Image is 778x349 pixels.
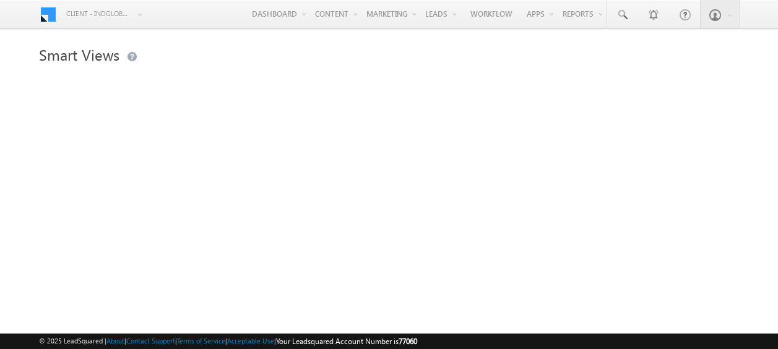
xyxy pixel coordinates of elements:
[399,337,417,346] span: 77060
[39,335,417,347] span: © 2025 LeadSquared | | | | |
[66,7,131,20] span: Client - indglobal1 (77060)
[126,337,175,345] a: Contact Support
[177,337,225,345] a: Terms of Service
[227,337,274,345] a: Acceptable Use
[106,337,124,345] a: About
[276,337,417,346] span: Your Leadsquared Account Number is
[39,45,119,64] span: Smart Views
